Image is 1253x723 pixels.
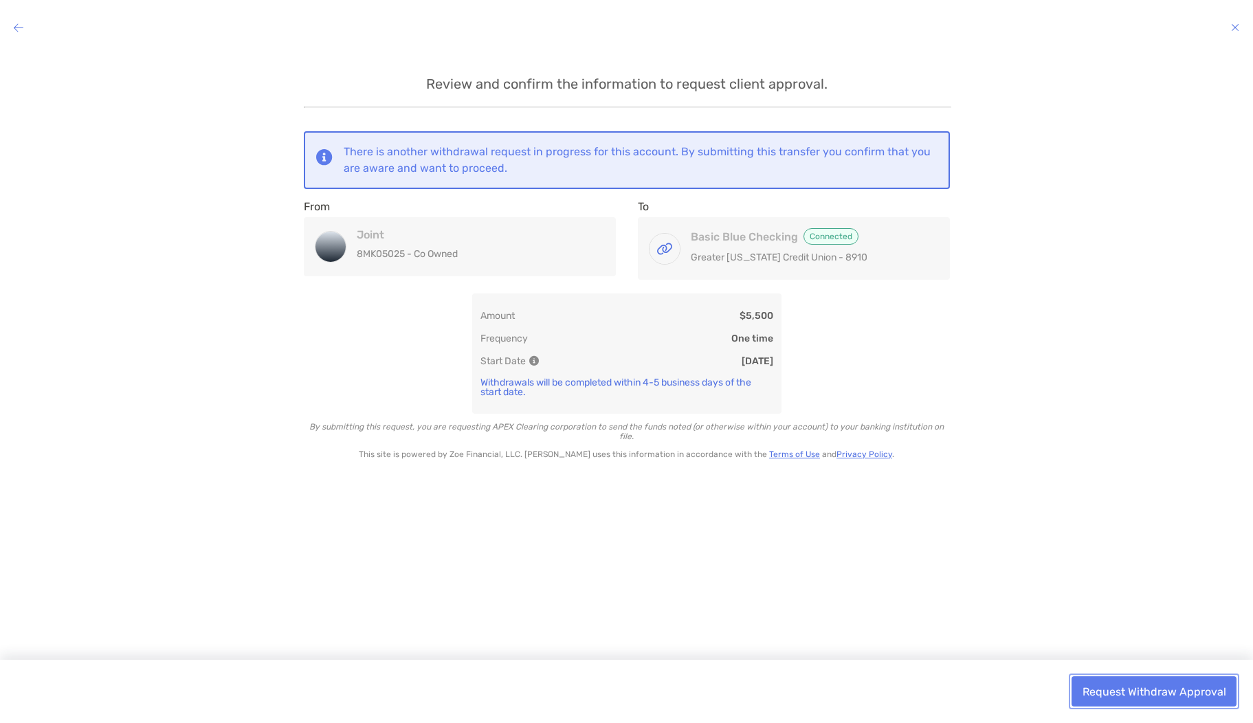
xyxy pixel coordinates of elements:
[731,333,773,344] p: One time
[480,355,537,367] p: Start Date
[480,333,528,344] p: Frequency
[836,449,892,459] a: Privacy Policy
[480,378,773,397] p: Withdrawals will be completed within 4-5 business days of the start date.
[769,449,820,459] a: Terms of Use
[480,310,515,322] p: Amount
[650,234,680,264] img: Basic Blue Checking
[304,200,330,213] label: From
[1072,676,1237,707] button: Request Withdraw Approval
[316,144,333,171] img: Notification icon
[740,310,773,322] p: $5,500
[803,228,858,245] span: Connected
[691,228,924,245] h4: Basic Blue Checking
[742,355,773,367] p: [DATE]
[315,232,346,262] img: Joint
[304,76,950,93] p: Review and confirm the information to request client approval.
[691,249,924,266] p: Greater [US_STATE] Credit Union - 8910
[357,228,590,241] h4: Joint
[304,422,950,441] p: By submitting this request, you are requesting APEX Clearing corporation to send the funds noted ...
[344,144,938,177] div: There is another withdrawal request in progress for this account. By submitting this transfer you...
[638,200,649,213] label: To
[357,245,590,263] p: 8MK05025 - Co Owned
[304,449,950,459] p: This site is powered by Zoe Financial, LLC. [PERSON_NAME] uses this information in accordance wit...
